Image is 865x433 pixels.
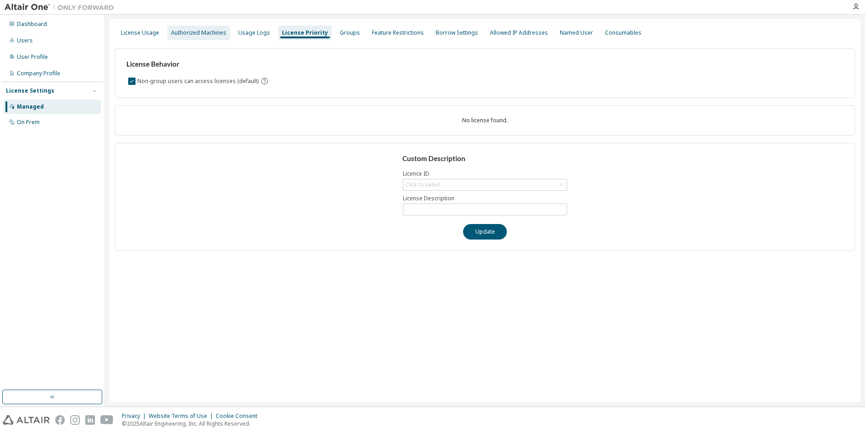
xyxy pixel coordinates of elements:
[149,412,216,420] div: Website Terms of Use
[55,415,65,425] img: facebook.svg
[372,29,424,37] div: Feature Restrictions
[403,170,567,177] label: Licence ID
[126,117,844,124] div: No license found.
[3,415,50,425] img: altair_logo.svg
[261,77,269,85] svg: By default any user not assigned to any group can access any license. Turn this setting off to di...
[17,103,44,110] div: Managed
[5,3,119,12] img: Altair One
[605,29,641,37] div: Consumables
[490,29,548,37] div: Allowed IP Addresses
[137,76,261,87] label: Non-group users can access licenses (default)
[6,87,54,94] div: License Settings
[85,415,95,425] img: linkedin.svg
[17,53,48,61] div: User Profile
[282,29,328,37] div: License Priority
[402,154,568,163] h3: Custom Description
[100,415,114,425] img: youtube.svg
[436,29,478,37] div: Borrow Settings
[216,412,263,420] div: Cookie Consent
[403,179,567,190] div: Click to select
[463,224,507,240] button: Update
[403,195,567,202] label: License Description
[17,119,40,126] div: On Prem
[122,412,149,420] div: Privacy
[17,37,33,44] div: Users
[340,29,360,37] div: Groups
[126,60,267,69] h3: License Behavior
[121,29,159,37] div: License Usage
[17,21,47,28] div: Dashboard
[405,181,441,188] div: Click to select
[122,420,263,428] p: © 2025 Altair Engineering, Inc. All Rights Reserved.
[560,29,593,37] div: Named User
[70,415,80,425] img: instagram.svg
[17,70,60,77] div: Company Profile
[171,29,226,37] div: Authorized Machines
[238,29,270,37] div: Usage Logs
